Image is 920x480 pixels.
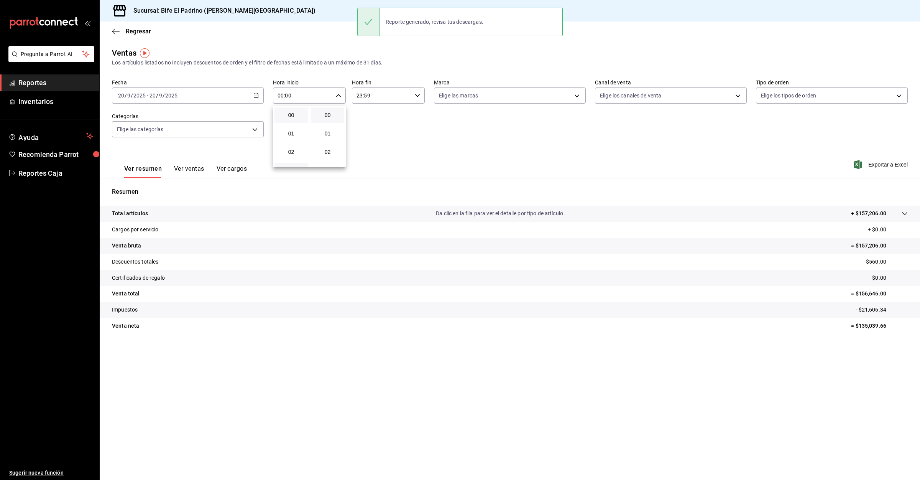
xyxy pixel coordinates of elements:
[274,126,308,141] button: 01
[274,144,308,160] button: 02
[315,130,340,137] span: 01
[279,149,303,155] span: 02
[279,130,303,137] span: 01
[274,107,308,123] button: 00
[379,13,490,30] div: Reporte generado, revisa tus descargas.
[315,112,340,118] span: 00
[311,126,344,141] button: 01
[311,107,344,123] button: 00
[315,149,340,155] span: 02
[311,144,344,160] button: 02
[140,48,149,58] img: Tooltip marker
[279,112,303,118] span: 00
